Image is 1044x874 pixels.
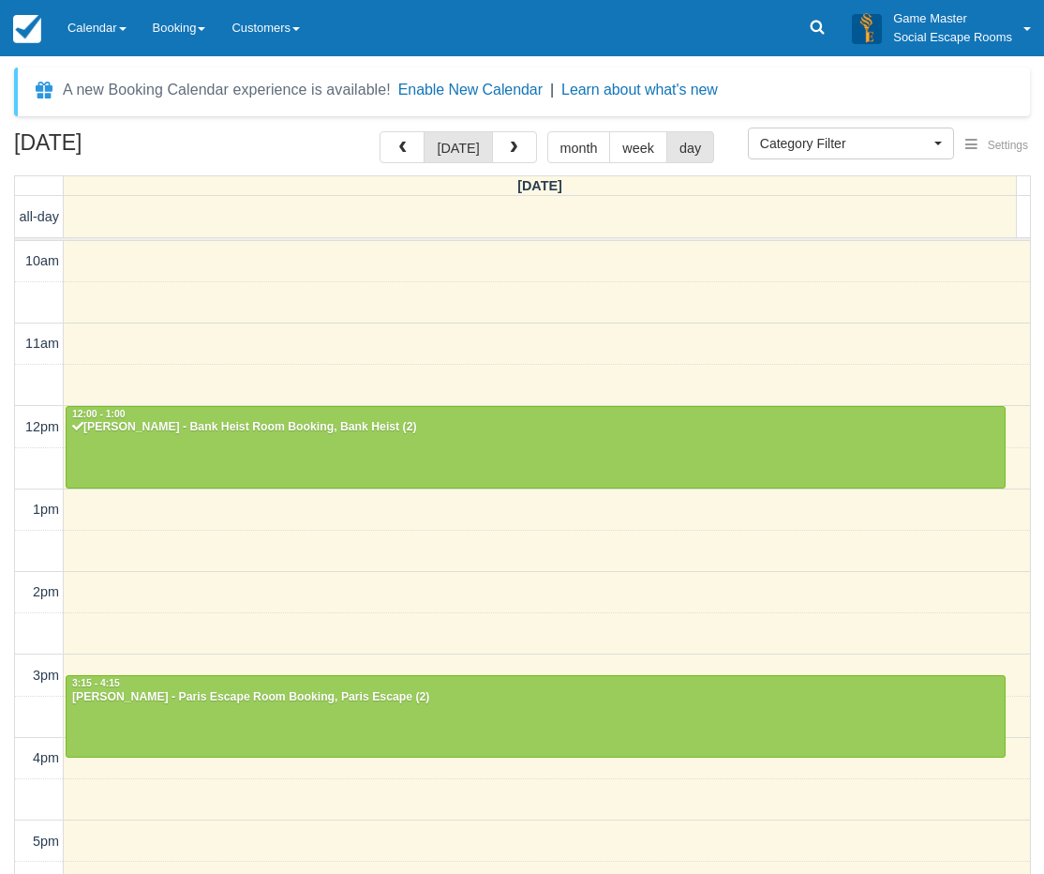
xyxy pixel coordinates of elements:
[398,81,543,99] button: Enable New Calendar
[424,131,492,163] button: [DATE]
[72,409,126,419] span: 12:00 - 1:00
[33,502,59,517] span: 1pm
[25,336,59,351] span: 11am
[666,131,714,163] button: day
[547,131,611,163] button: month
[33,668,59,683] span: 3pm
[20,209,59,224] span: all-day
[748,128,954,159] button: Category Filter
[66,406,1006,489] a: 12:00 - 1:00[PERSON_NAME] - Bank Heist Room Booking, Bank Heist (2)
[25,419,59,434] span: 12pm
[71,690,1000,705] div: [PERSON_NAME] - Paris Escape Room Booking, Paris Escape (2)
[33,750,59,765] span: 4pm
[517,178,562,193] span: [DATE]
[66,675,1006,758] a: 3:15 - 4:15[PERSON_NAME] - Paris Escape Room Booking, Paris Escape (2)
[954,132,1039,159] button: Settings
[33,834,59,849] span: 5pm
[71,420,1000,435] div: [PERSON_NAME] - Bank Heist Room Booking, Bank Heist (2)
[561,82,718,98] a: Learn about what's new
[893,9,1012,28] p: Game Master
[25,253,59,268] span: 10am
[13,15,41,43] img: checkfront-main-nav-mini-logo.png
[33,584,59,599] span: 2pm
[893,28,1012,47] p: Social Escape Rooms
[852,13,882,43] img: A3
[63,79,391,101] div: A new Booking Calendar experience is available!
[14,131,251,166] h2: [DATE]
[72,678,120,688] span: 3:15 - 4:15
[760,134,930,153] span: Category Filter
[609,131,667,163] button: week
[988,139,1028,152] span: Settings
[550,82,554,98] span: |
